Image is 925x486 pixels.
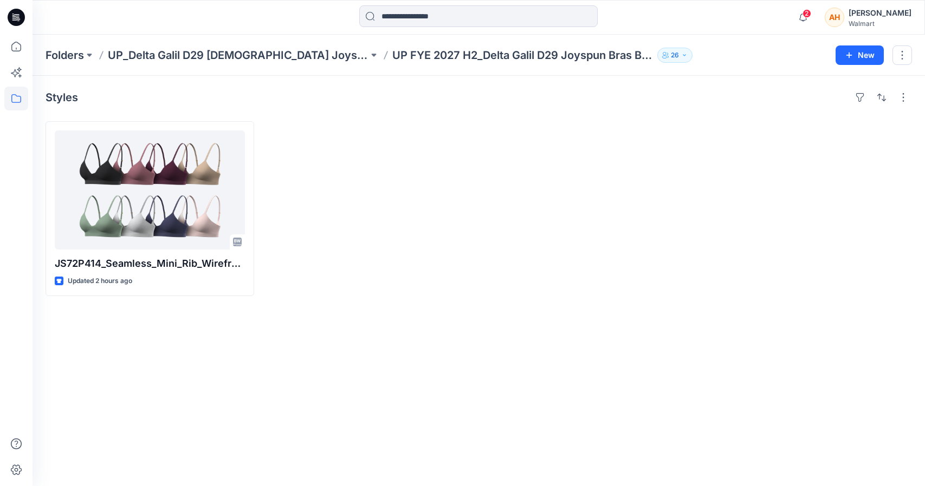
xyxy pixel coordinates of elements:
[108,48,368,63] a: UP_Delta Galil D29 [DEMOGRAPHIC_DATA] Joyspun Intimates
[825,8,844,27] div: AH
[849,6,911,19] div: [PERSON_NAME]
[671,49,679,61] p: 26
[68,275,132,287] p: Updated 2 hours ago
[46,91,78,104] h4: Styles
[55,256,245,271] p: JS72P414_Seamless_Mini_Rib_Wirefree_Bra
[55,130,245,249] a: JS72P414_Seamless_Mini_Rib_Wirefree_Bra
[46,48,84,63] a: Folders
[657,48,693,63] button: 26
[836,45,884,65] button: New
[803,9,811,18] span: 2
[392,48,653,63] p: UP FYE 2027 H2_Delta Galil D29 Joyspun Bras Board
[849,19,911,28] div: Walmart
